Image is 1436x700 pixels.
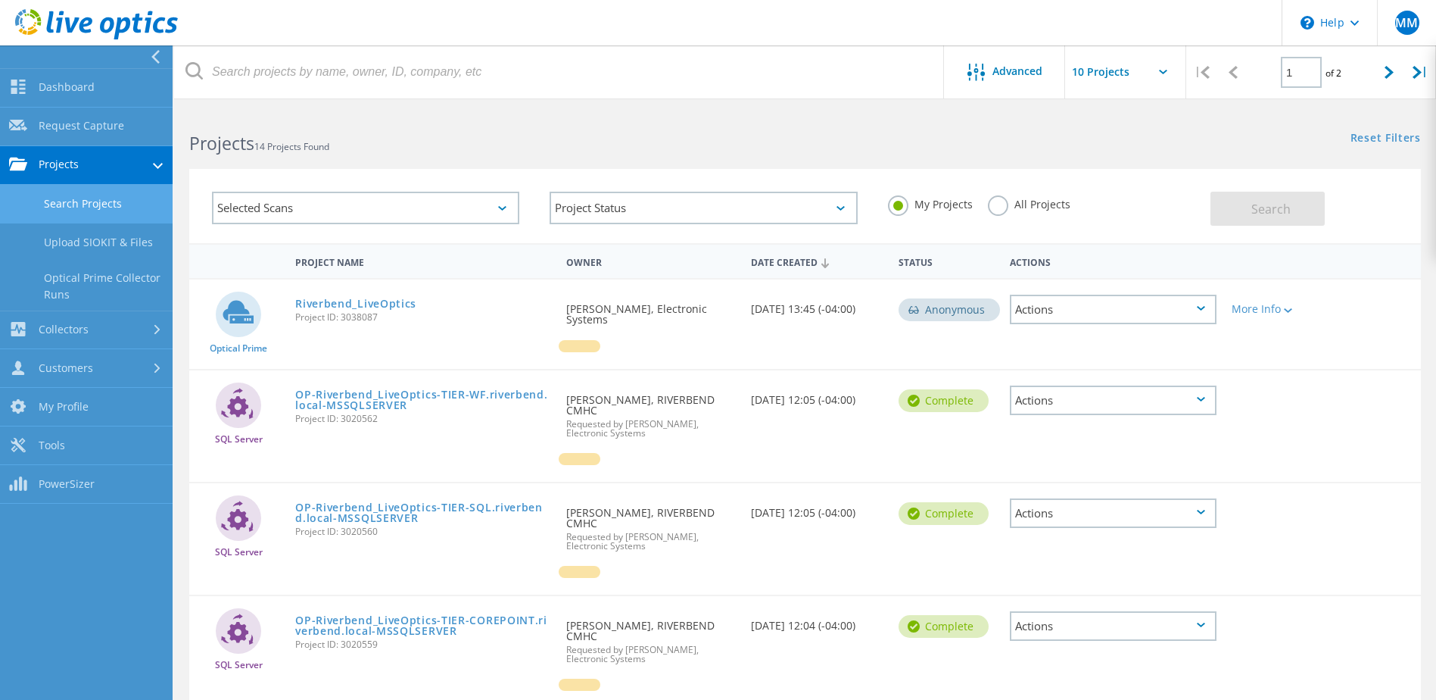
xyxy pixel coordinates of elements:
a: Riverbend_LiveOptics [295,298,416,309]
span: MM [1395,17,1418,29]
span: Project ID: 3020562 [295,414,551,423]
input: Search projects by name, owner, ID, company, etc [174,45,945,98]
span: SQL Server [215,435,263,444]
span: 14 Projects Found [254,140,329,153]
div: [PERSON_NAME], Electronic Systems [559,280,743,340]
div: More Info [1232,304,1315,314]
a: OP-Riverbend_LiveOptics-TIER-COREPOINT.riverbend.local-MSSQLSERVER [295,615,551,636]
span: Requested by [PERSON_NAME], Electronic Systems [566,645,736,664]
button: Search [1210,192,1325,226]
b: Projects [189,131,254,155]
label: My Projects [888,195,973,210]
div: Owner [559,247,743,275]
div: Actions [1010,611,1216,641]
label: All Projects [988,195,1070,210]
div: Complete [899,502,989,525]
a: OP-Riverbend_LiveOptics-TIER-WF.riverbend.local-MSSQLSERVER [295,389,551,411]
div: [DATE] 13:45 (-04:00) [743,280,891,330]
div: Selected Scans [212,192,519,224]
div: | [1186,45,1217,99]
div: | [1405,45,1436,99]
span: Project ID: 3020560 [295,527,551,536]
div: Actions [1002,247,1224,275]
span: Project ID: 3038087 [295,313,551,322]
span: Requested by [PERSON_NAME], Electronic Systems [566,533,736,551]
div: Status [891,247,1001,275]
div: [DATE] 12:05 (-04:00) [743,370,891,420]
span: of 2 [1325,67,1341,80]
svg: \n [1300,16,1314,30]
span: Requested by [PERSON_NAME], Electronic Systems [566,420,736,438]
div: Date Created [743,247,891,276]
div: Project Name [288,247,559,275]
span: Search [1251,201,1291,217]
span: SQL Server [215,548,263,557]
div: Complete [899,389,989,412]
div: Complete [899,615,989,638]
div: [DATE] 12:05 (-04:00) [743,483,891,533]
span: Advanced [992,66,1042,77]
div: [PERSON_NAME], RIVERBEND CMHC [559,370,743,453]
div: Actions [1010,295,1216,324]
a: Live Optics Dashboard [15,32,178,42]
span: SQL Server [215,661,263,670]
span: Optical Prime [210,344,267,353]
div: Actions [1010,386,1216,415]
a: OP-Riverbend_LiveOptics-TIER-SQL.riverbend.local-MSSQLSERVER [295,502,551,523]
div: Project Status [550,192,857,224]
span: Project ID: 3020559 [295,640,551,649]
div: [PERSON_NAME], RIVERBEND CMHC [559,483,743,566]
a: Reset Filters [1350,133,1421,145]
div: [PERSON_NAME], RIVERBEND CMHC [559,596,743,679]
div: Actions [1010,498,1216,528]
div: Anonymous [899,298,1000,321]
div: [DATE] 12:04 (-04:00) [743,596,891,646]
